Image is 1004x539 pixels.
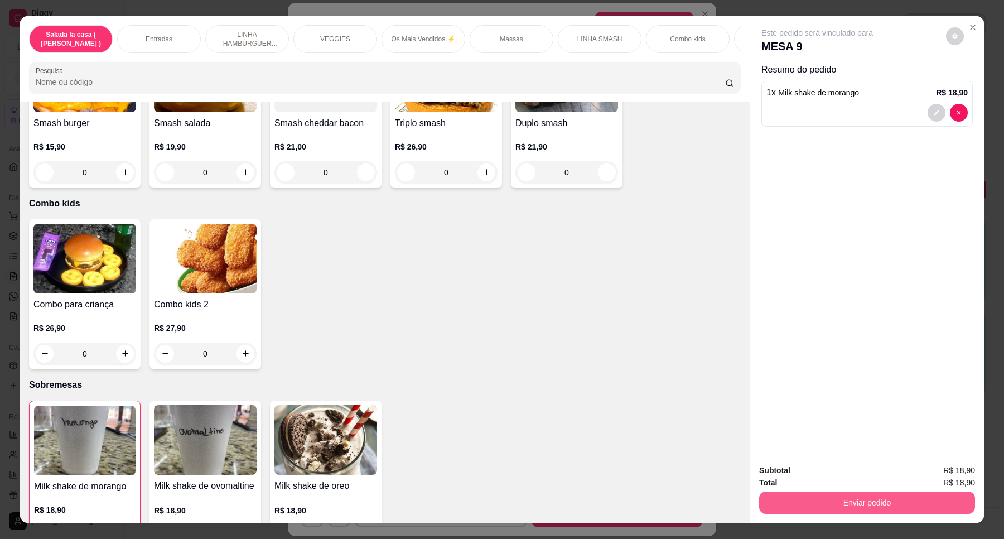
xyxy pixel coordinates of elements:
[154,141,257,152] p: R$ 19,90
[154,505,257,516] p: R$ 18,90
[33,224,136,293] img: product-image
[274,479,377,493] h4: Milk shake de oreo
[34,406,136,475] img: product-image
[766,86,859,99] p: 1 x
[29,197,741,210] p: Combo kids
[759,478,777,487] strong: Total
[116,345,134,363] button: increase-product-quantity
[154,479,257,493] h4: Milk shake de ovomaltine
[761,38,873,54] p: MESA 9
[477,163,495,181] button: increase-product-quantity
[154,298,257,311] h4: Combo kids 2
[156,345,174,363] button: decrease-product-quantity
[34,480,136,493] h4: Milk shake de morango
[964,18,982,36] button: Close
[156,163,174,181] button: decrease-product-quantity
[518,163,535,181] button: decrease-product-quantity
[29,378,741,392] p: Sobremesas
[943,464,975,477] span: R$ 18,90
[936,87,968,98] p: R$ 18,90
[391,35,455,44] p: Os Mais Vendidos ⚡️
[943,477,975,489] span: R$ 18,90
[274,117,377,130] h4: Smash cheddar bacon
[515,141,618,152] p: R$ 21,90
[146,35,172,44] p: Entradas
[215,30,279,48] p: LINHA HAMBÚRGUER ANGUS
[36,345,54,363] button: decrease-product-quantity
[274,505,377,516] p: R$ 18,90
[598,163,616,181] button: increase-product-quantity
[778,88,859,97] span: Milk shake de morango
[320,35,350,44] p: VEGGIES
[950,104,968,122] button: decrease-product-quantity
[38,30,103,48] p: Salada la casa ( [PERSON_NAME] )
[36,76,725,88] input: Pesquisa
[36,66,67,75] label: Pesquisa
[277,163,295,181] button: decrease-product-quantity
[33,323,136,334] p: R$ 26,90
[36,163,54,181] button: decrease-product-quantity
[33,141,136,152] p: R$ 15,90
[397,163,415,181] button: decrease-product-quantity
[34,504,136,516] p: R$ 18,90
[154,323,257,334] p: R$ 27,90
[761,27,873,38] p: Este pedido será vinculado para
[154,405,257,475] img: product-image
[759,492,975,514] button: Enviar pedido
[670,35,705,44] p: Combo kids
[154,117,257,130] h4: Smash salada
[761,63,973,76] p: Resumo do pedido
[236,163,254,181] button: increase-product-quantity
[274,141,377,152] p: R$ 21,00
[577,35,622,44] p: LINHA SMASH
[33,298,136,311] h4: Combo para criança
[357,163,375,181] button: increase-product-quantity
[500,35,523,44] p: Massas
[928,104,945,122] button: decrease-product-quantity
[395,141,498,152] p: R$ 26,90
[236,345,254,363] button: increase-product-quantity
[395,117,498,130] h4: Triplo smash
[515,117,618,130] h4: Duplo smash
[154,224,257,293] img: product-image
[116,163,134,181] button: increase-product-quantity
[33,117,136,130] h4: Smash burger
[759,466,790,475] strong: Subtotal
[946,27,964,45] button: decrease-product-quantity
[274,405,377,475] img: product-image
